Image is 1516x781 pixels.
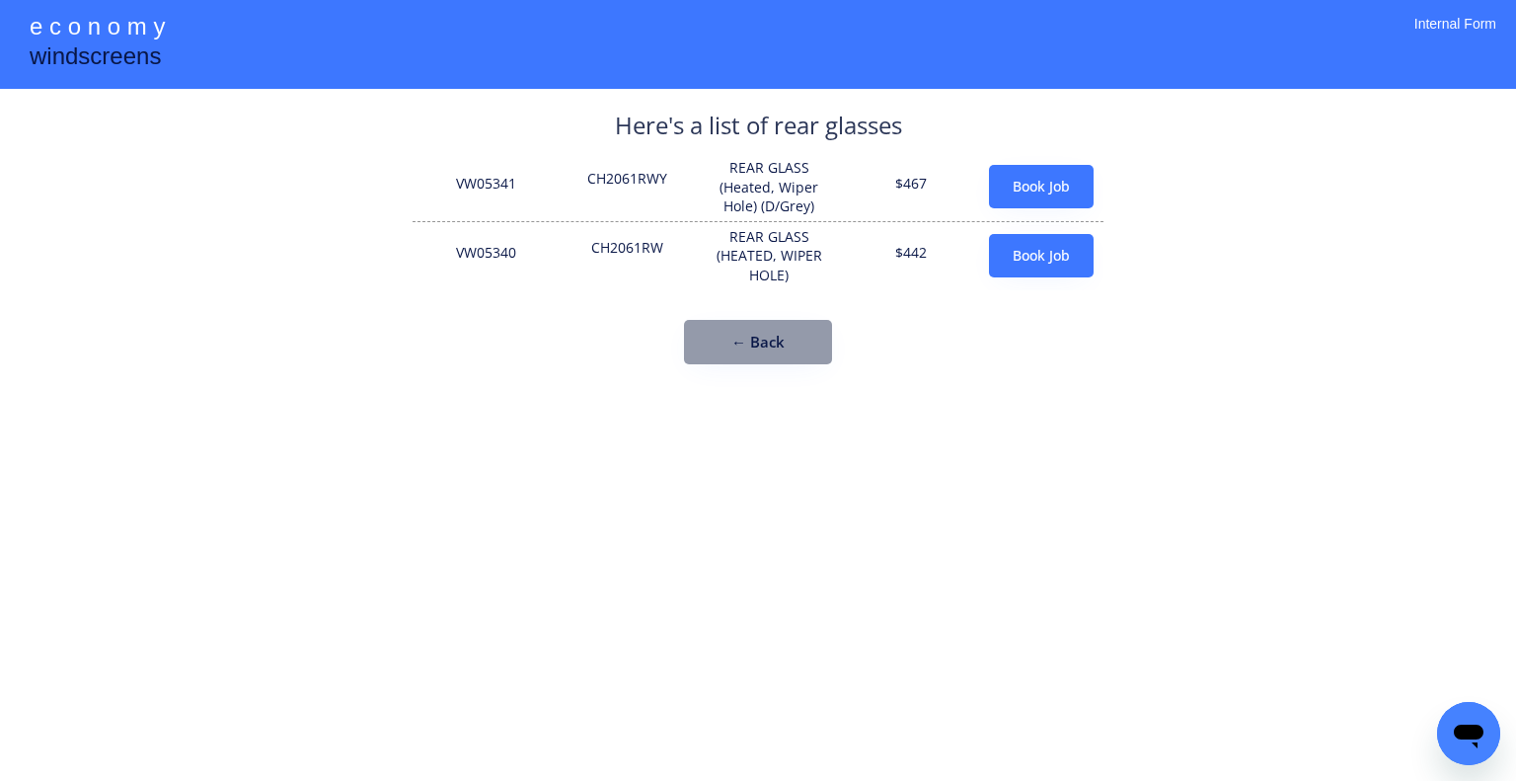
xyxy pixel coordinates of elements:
[848,169,975,204] div: $467
[565,238,692,273] div: CH2061RW
[1414,15,1496,59] div: Internal Form
[1437,702,1500,765] iframe: Button to launch messaging window
[422,238,550,273] div: VW05340
[565,169,692,204] div: CH2061RWY
[422,169,550,204] div: VW05341
[615,109,902,153] div: Here's a list of rear glasses
[30,10,165,47] div: e c o n o m y
[989,234,1094,277] button: Book Job
[989,165,1094,208] button: Book Job
[706,222,833,290] div: REAR GLASS (HEATED, WIPER HOLE)
[706,153,833,221] div: REAR GLASS (Heated, Wiper Hole) (D/Grey)
[848,238,975,273] div: $442
[684,320,832,364] button: ← Back
[30,39,161,78] div: windscreens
